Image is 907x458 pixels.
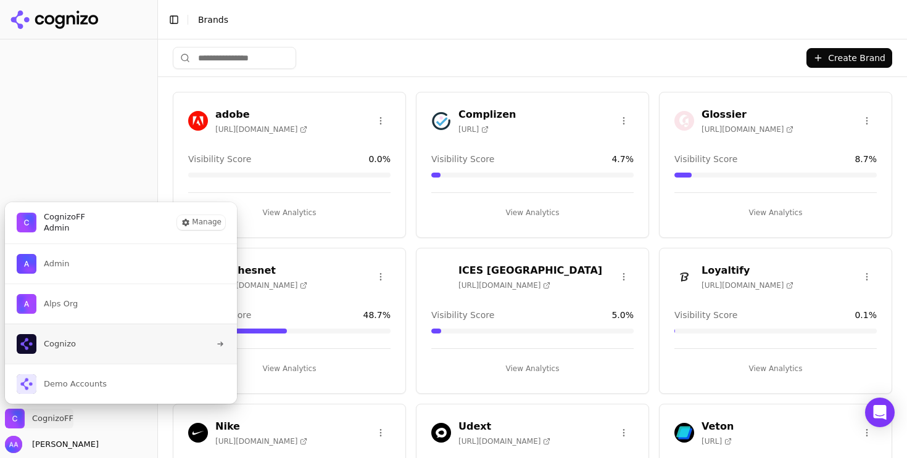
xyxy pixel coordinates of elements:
span: Demo Accounts [44,378,107,390]
img: Admin [17,254,36,274]
button: View Analytics [188,203,391,223]
span: Visibility Score [431,153,494,165]
span: [URL][DOMAIN_NAME] [702,125,793,134]
div: List of all organization memberships [4,243,238,404]
img: Nike [188,423,208,443]
span: 48.7 % [363,309,391,321]
img: ICES Turkey [431,267,451,287]
span: Alps Org [44,298,78,309]
button: View Analytics [188,359,391,378]
button: Create Brand [806,48,892,68]
button: View Analytics [674,359,877,378]
span: Visibility Score [674,309,737,321]
span: 8.7 % [855,153,877,165]
span: Admin [44,258,69,269]
button: Manage [177,215,225,230]
img: Alps Org [17,294,36,314]
span: 0.0 % [368,153,391,165]
span: [URL][DOMAIN_NAME] [458,436,550,446]
h3: ICES [GEOGRAPHIC_DATA] [458,263,602,278]
img: Loyaltify [674,267,694,287]
img: Demo Accounts [17,374,36,394]
button: View Analytics [431,203,634,223]
span: [URL][DOMAIN_NAME] [215,125,307,134]
span: Cognizo [44,338,76,350]
img: Veton [674,423,694,443]
h3: Udext [458,419,550,434]
div: CognizoFF is active [5,202,237,404]
h3: Hughesnet [215,263,307,278]
span: [URL] [702,436,732,446]
span: 4.7 % [611,153,634,165]
img: CognizoFF [17,213,36,232]
img: adobe [188,111,208,131]
span: [URL][DOMAIN_NAME] [215,436,307,446]
button: Close organization switcher [5,409,73,428]
span: [URL][DOMAIN_NAME] [458,280,550,290]
span: [URL] [458,125,489,134]
img: Udext [431,423,451,443]
span: Admin [44,223,85,234]
h3: adobe [215,107,307,122]
button: View Analytics [674,203,877,223]
img: Complizen [431,111,451,131]
h3: Glossier [702,107,793,122]
img: CognizoFF [5,409,25,428]
h3: Nike [215,419,307,434]
span: Visibility Score [674,153,737,165]
nav: breadcrumb [198,14,872,26]
span: Brands [198,15,228,25]
span: [URL][DOMAIN_NAME] [215,280,307,290]
h3: Veton [702,419,734,434]
img: Cognizo [17,334,36,354]
span: Visibility Score [431,309,494,321]
span: [URL][DOMAIN_NAME] [702,280,793,290]
h3: Loyaltify [702,263,793,278]
h3: Complizen [458,107,516,122]
button: View Analytics [431,359,634,378]
span: [PERSON_NAME] [27,439,99,450]
img: Glossier [674,111,694,131]
span: 0.1 % [855,309,877,321]
span: Visibility Score [188,153,251,165]
span: CognizoFF [44,211,85,223]
img: Alp Aysan [5,436,22,453]
span: CognizoFF [32,413,73,424]
button: Open user button [5,436,99,453]
span: 5.0 % [611,309,634,321]
div: Open Intercom Messenger [865,398,895,427]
